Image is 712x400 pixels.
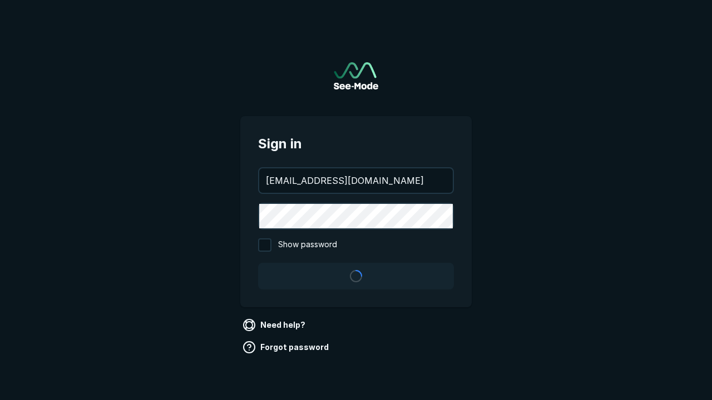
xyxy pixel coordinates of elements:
a: Need help? [240,316,310,334]
input: your@email.com [259,168,453,193]
span: Sign in [258,134,454,154]
span: Show password [278,238,337,252]
a: Go to sign in [334,62,378,89]
a: Forgot password [240,338,333,356]
img: See-Mode Logo [334,62,378,89]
